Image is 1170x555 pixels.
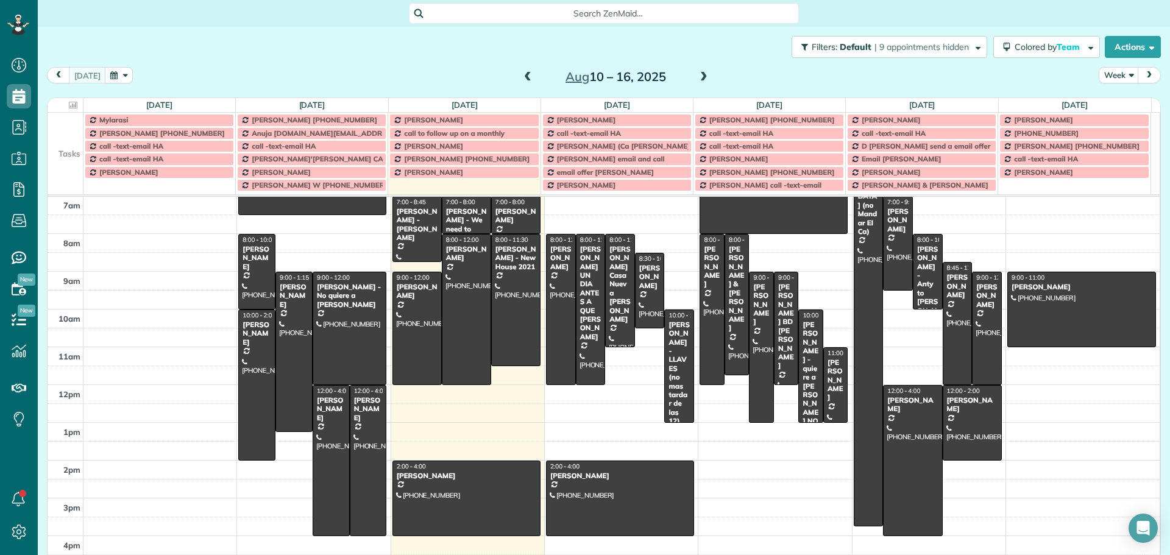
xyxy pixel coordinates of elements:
[862,141,990,150] span: D [PERSON_NAME] send a email offer
[753,274,782,281] span: 9:00 - 1:00
[557,129,621,138] span: call -text-email HA
[887,198,916,206] span: 7:00 - 9:30
[580,245,602,341] div: [PERSON_NAME] UN DIA ANTES A QUE [PERSON_NAME]
[917,236,950,244] span: 8:00 - 10:00
[887,207,909,233] div: [PERSON_NAME]
[353,396,383,422] div: [PERSON_NAME]
[709,180,821,189] span: [PERSON_NAME] call -text-email
[580,236,613,244] span: 8:00 - 12:00
[47,67,70,83] button: prev
[803,311,835,319] span: 10:00 - 1:00
[947,387,980,395] span: 12:00 - 2:00
[753,283,770,327] div: [PERSON_NAME]
[792,36,987,58] button: Filters: Default | 9 appointments hidden
[668,311,701,319] span: 10:00 - 1:00
[495,207,537,225] div: [PERSON_NAME]
[299,100,325,110] a: [DATE]
[550,472,690,480] div: [PERSON_NAME]
[1015,41,1084,52] span: Colored by
[252,129,458,138] span: Anuja [DOMAIN_NAME][EMAIL_ADDRESS][DOMAIN_NAME]
[146,100,172,110] a: [DATE]
[639,264,661,290] div: [PERSON_NAME]
[887,396,938,414] div: [PERSON_NAME]
[397,274,430,281] span: 9:00 - 12:00
[1138,67,1161,83] button: next
[565,69,589,84] span: Aug
[243,236,275,244] span: 8:00 - 10:00
[316,396,346,422] div: [PERSON_NAME]
[976,283,998,309] div: [PERSON_NAME]
[668,320,690,426] div: [PERSON_NAME] - LLAVES (no mas tardar de las 12)
[1014,141,1140,150] span: [PERSON_NAME] [PHONE_NUMBER]
[709,129,773,138] span: call -text-email HA
[557,154,665,163] span: [PERSON_NAME] email and call
[946,273,969,299] div: [PERSON_NAME]
[1099,67,1139,83] button: Week
[862,180,988,189] span: [PERSON_NAME] & [PERSON_NAME]
[1062,100,1088,110] a: [DATE]
[1014,115,1073,124] span: [PERSON_NAME]
[63,540,80,550] span: 4pm
[397,198,426,206] span: 7:00 - 8:45
[242,245,272,271] div: [PERSON_NAME]
[862,129,926,138] span: call -text-email HA
[446,198,475,206] span: 7:00 - 8:00
[778,274,811,281] span: 9:00 - 12:00
[396,472,537,480] div: [PERSON_NAME]
[404,141,463,150] span: [PERSON_NAME]
[609,236,642,244] span: 8:00 - 11:00
[785,36,987,58] a: Filters: Default | 9 appointments hidden
[887,387,920,395] span: 12:00 - 4:00
[63,238,80,248] span: 8am
[317,387,350,395] span: 12:00 - 4:00
[827,358,845,402] div: [PERSON_NAME]
[1129,514,1158,543] div: Open Intercom Messenger
[99,141,163,150] span: call -text-email HA
[728,245,746,333] div: [PERSON_NAME] & [PERSON_NAME]
[709,115,835,124] span: [PERSON_NAME] [PHONE_NUMBER]
[862,168,921,177] span: [PERSON_NAME]
[557,141,743,150] span: [PERSON_NAME] (Ca [PERSON_NAME] 206-947-5387)
[495,198,525,206] span: 7:00 - 8:00
[703,245,721,289] div: [PERSON_NAME]
[445,207,487,260] div: [PERSON_NAME] - We need to start at 8am on [DATE]
[916,245,939,350] div: [PERSON_NAME] - Anty to [PERSON_NAME] de las casas.
[709,168,835,177] span: [PERSON_NAME] [PHONE_NUMBER]
[604,100,630,110] a: [DATE]
[495,236,528,244] span: 8:00 - 11:30
[828,349,860,357] span: 11:00 - 1:00
[557,115,616,124] span: [PERSON_NAME]
[446,236,479,244] span: 8:00 - 12:00
[778,283,795,370] div: [PERSON_NAME] BD [PERSON_NAME]
[729,236,762,244] span: 8:00 - 11:45
[1014,129,1079,138] span: [PHONE_NUMBER]
[243,311,275,319] span: 10:00 - 2:00
[557,168,654,177] span: email offer [PERSON_NAME]
[69,67,106,83] button: [DATE]
[609,245,631,323] div: [PERSON_NAME] Casa Nueva [PERSON_NAME]
[812,41,837,52] span: Filters:
[396,283,438,300] div: [PERSON_NAME]
[404,154,530,163] span: [PERSON_NAME] [PHONE_NUMBER]
[252,168,311,177] span: [PERSON_NAME]
[63,427,80,437] span: 1pm
[18,274,35,286] span: New
[550,462,580,470] span: 2:00 - 4:00
[99,168,158,177] span: [PERSON_NAME]
[709,141,773,150] span: call -text-email HA
[862,154,941,163] span: Email [PERSON_NAME]
[862,115,921,124] span: [PERSON_NAME]
[445,245,487,263] div: [PERSON_NAME]
[756,100,782,110] a: [DATE]
[252,141,316,150] span: call -text-email HA
[1105,36,1161,58] button: Actions
[1012,274,1044,281] span: 9:00 - 11:00
[947,264,980,272] span: 8:45 - 12:00
[550,236,583,244] span: 8:00 - 12:00
[252,115,377,124] span: [PERSON_NAME] [PHONE_NUMBER]
[976,274,1009,281] span: 9:00 - 12:00
[99,115,128,124] span: Mylarasi
[63,200,80,210] span: 7am
[1014,154,1078,163] span: call -text-email HA
[280,274,309,281] span: 9:00 - 1:15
